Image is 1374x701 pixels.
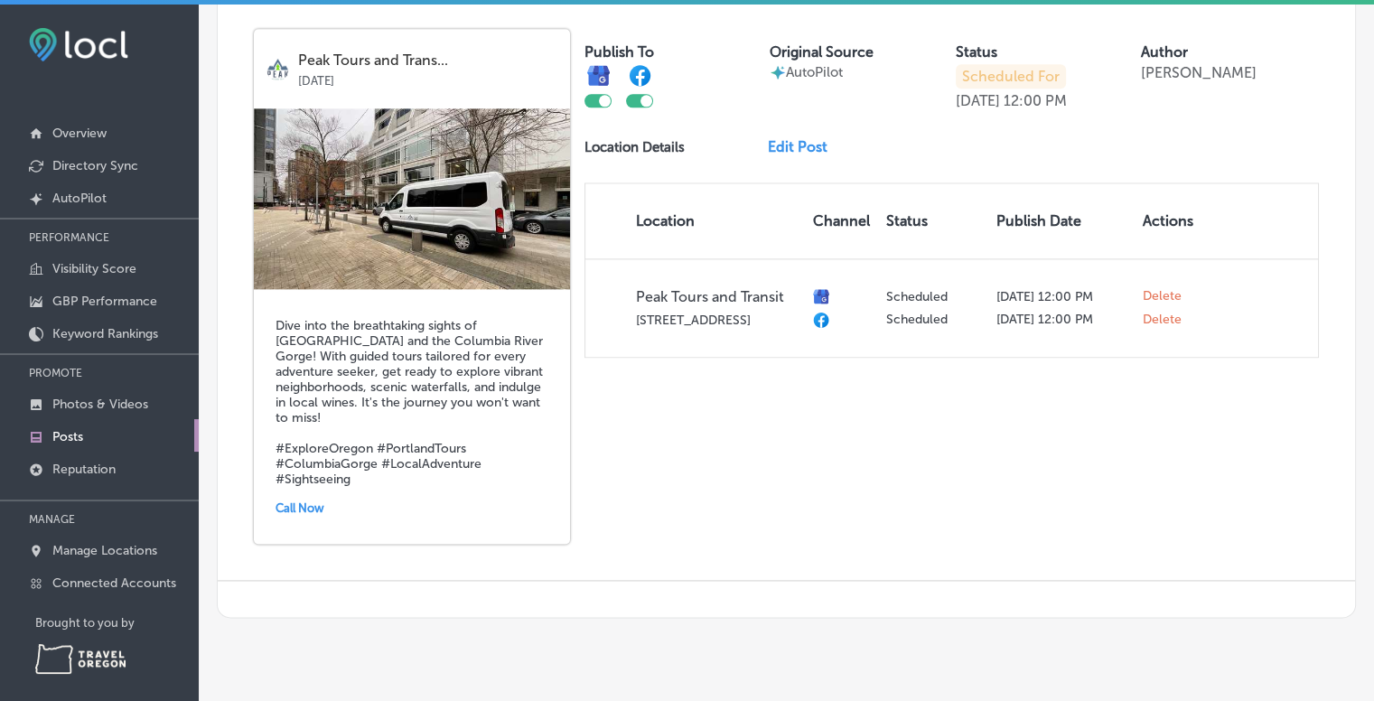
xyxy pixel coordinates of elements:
p: [STREET_ADDRESS] [636,313,799,328]
p: Brought to you by [35,616,199,630]
th: Status [879,183,989,258]
p: 12:00 PM [1004,92,1067,109]
p: Photos & Videos [52,397,148,412]
p: Keyword Rankings [52,326,158,341]
th: Channel [806,183,879,258]
p: Location Details [584,139,685,155]
p: GBP Performance [52,294,157,309]
label: Status [956,43,997,61]
p: Connected Accounts [52,575,176,591]
p: Scheduled [886,312,982,327]
p: Visibility Score [52,261,136,276]
th: Location [585,183,806,258]
p: Scheduled For [956,64,1066,89]
p: Overview [52,126,107,141]
span: Delete [1143,288,1182,304]
p: Reputation [52,462,116,477]
a: Edit Post [768,138,842,155]
p: AutoPilot [52,191,107,206]
p: Manage Locations [52,543,157,558]
img: autopilot-icon [770,64,786,80]
img: 17104492870fe52805-aafe-411a-b6b7-3ce2bed76ba3_2023-02-21.jpg [254,108,570,289]
label: Author [1141,43,1188,61]
p: [DATE] [956,92,1000,109]
p: Peak Tours and Trans... [298,52,557,69]
label: Original Source [770,43,874,61]
p: [DATE] [298,69,557,88]
p: Scheduled [886,289,982,304]
th: Publish Date [989,183,1136,258]
p: [DATE] 12:00 PM [996,312,1128,327]
label: Publish To [584,43,654,61]
img: fda3e92497d09a02dc62c9cd864e3231.png [29,28,128,61]
p: Posts [52,429,83,444]
span: Delete [1143,312,1182,328]
p: Peak Tours and Transit [636,288,799,305]
p: [DATE] 12:00 PM [996,289,1128,304]
img: logo [266,58,289,80]
p: [PERSON_NAME] [1141,64,1257,81]
h5: Dive into the breathtaking sights of [GEOGRAPHIC_DATA] and the Columbia River Gorge! With guided ... [276,318,548,487]
th: Actions [1136,183,1201,258]
p: Directory Sync [52,158,138,173]
p: AutoPilot [786,64,843,80]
